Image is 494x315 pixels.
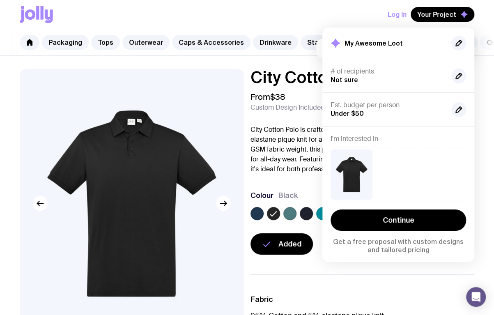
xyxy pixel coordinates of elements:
[411,7,474,22] button: Your Project
[42,35,89,50] a: Packaging
[388,7,407,22] button: Log In
[331,67,445,76] h4: # of recipients
[278,239,301,249] span: Added
[250,233,313,255] button: Added
[331,76,358,83] span: Not sure
[270,92,285,102] span: $38
[250,69,475,85] h1: City Cotton Polo
[301,35,347,50] a: Stationery
[122,35,170,50] a: Outerwear
[91,35,120,50] a: Tops
[466,287,486,307] div: Open Intercom Messenger
[331,237,466,254] p: Get a free proposal with custom designs and tailored pricing
[417,10,456,18] span: Your Project
[331,110,364,117] span: Under $50
[331,101,445,109] h4: Est. budget per person
[172,35,250,50] a: Caps & Accessories
[250,125,475,174] p: City Cotton Polo is crafted from a premium blend of 95% cotton and 5% elastane pique knit for a f...
[250,191,273,200] h3: Colour
[253,35,298,50] a: Drinkware
[331,209,466,231] a: Continue
[250,103,325,112] span: Custom Design Included
[250,92,285,102] span: From
[331,135,466,143] h4: I'm interested in
[278,191,298,200] span: Black
[345,39,403,47] h2: My Awesome Loot
[250,294,475,304] h3: Fabric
